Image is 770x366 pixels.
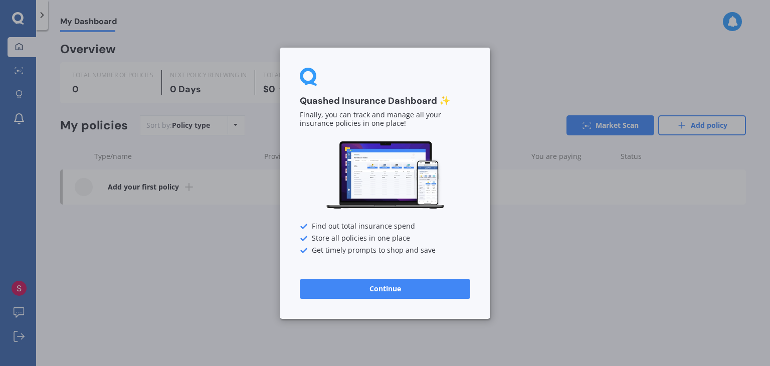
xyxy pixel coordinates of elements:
div: Find out total insurance spend [300,222,470,230]
img: Dashboard [325,140,445,211]
button: Continue [300,278,470,298]
div: Get timely prompts to shop and save [300,246,470,254]
p: Finally, you can track and manage all your insurance policies in one place! [300,111,470,128]
h3: Quashed Insurance Dashboard ✨ [300,95,470,107]
div: Store all policies in one place [300,234,470,242]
